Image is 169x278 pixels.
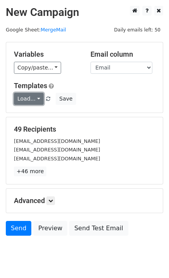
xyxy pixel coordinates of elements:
h5: Advanced [14,196,155,205]
button: Save [56,93,76,105]
span: Daily emails left: 50 [111,26,163,34]
a: Templates [14,82,47,90]
h2: New Campaign [6,6,163,19]
small: [EMAIL_ADDRESS][DOMAIN_NAME] [14,147,100,153]
a: Copy/paste... [14,62,61,74]
h5: Variables [14,50,79,59]
small: [EMAIL_ADDRESS][DOMAIN_NAME] [14,156,100,162]
a: Send Test Email [69,221,128,236]
a: Load... [14,93,44,105]
a: MergeMail [41,27,66,33]
a: Preview [33,221,67,236]
a: Send [6,221,31,236]
h5: Email column [90,50,155,59]
iframe: Chat Widget [130,241,169,278]
small: [EMAIL_ADDRESS][DOMAIN_NAME] [14,138,100,144]
h5: 49 Recipients [14,125,155,134]
small: Google Sheet: [6,27,66,33]
a: +46 more [14,167,46,176]
a: Daily emails left: 50 [111,27,163,33]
